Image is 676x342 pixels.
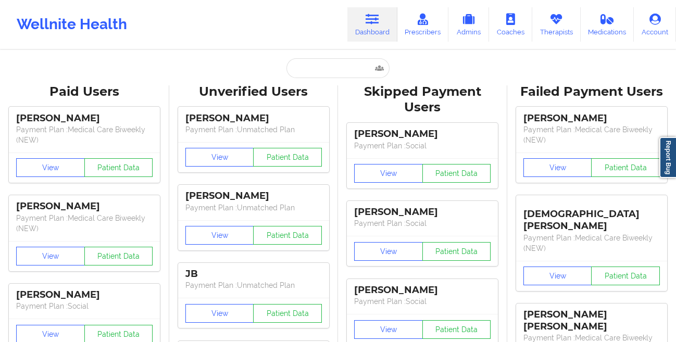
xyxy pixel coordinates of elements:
p: Payment Plan : Medical Care Biweekly (NEW) [523,233,660,254]
button: View [354,242,423,261]
div: [PERSON_NAME] [354,128,491,140]
p: Payment Plan : Social [354,218,491,229]
div: Unverified Users [177,84,331,100]
div: Failed Payment Users [515,84,669,100]
div: [DEMOGRAPHIC_DATA][PERSON_NAME] [523,200,660,232]
p: Payment Plan : Social [16,301,153,311]
button: Patient Data [422,164,491,183]
div: [PERSON_NAME] [185,190,322,202]
button: View [185,148,254,167]
button: View [185,304,254,323]
a: Medications [581,7,634,42]
button: View [354,320,423,339]
button: Patient Data [422,242,491,261]
button: Patient Data [253,226,322,245]
p: Payment Plan : Unmatched Plan [185,280,322,290]
a: Report Bug [659,137,676,178]
p: Payment Plan : Social [354,296,491,307]
a: Coaches [489,7,532,42]
button: View [523,267,592,285]
a: Therapists [532,7,581,42]
button: Patient Data [591,267,660,285]
a: Dashboard [347,7,397,42]
p: Payment Plan : Unmatched Plan [185,202,322,213]
div: JB [185,268,322,280]
button: View [523,158,592,177]
div: [PERSON_NAME] [16,200,153,212]
div: [PERSON_NAME] [16,112,153,124]
p: Payment Plan : Medical Care Biweekly (NEW) [16,213,153,234]
div: [PERSON_NAME] [185,112,322,124]
button: Patient Data [591,158,660,177]
button: Patient Data [253,304,322,323]
div: Skipped Payment Users [345,84,500,116]
div: [PERSON_NAME] [16,289,153,301]
button: Patient Data [253,148,322,167]
a: Admins [448,7,489,42]
button: Patient Data [84,158,153,177]
div: [PERSON_NAME] [354,206,491,218]
a: Prescribers [397,7,449,42]
p: Payment Plan : Social [354,141,491,151]
button: Patient Data [84,247,153,265]
button: View [16,158,85,177]
button: View [16,247,85,265]
div: Paid Users [7,84,162,100]
p: Payment Plan : Medical Care Biweekly (NEW) [523,124,660,145]
div: [PERSON_NAME] [354,284,491,296]
button: View [354,164,423,183]
div: [PERSON_NAME] [523,112,660,124]
p: Payment Plan : Medical Care Biweekly (NEW) [16,124,153,145]
a: Account [634,7,676,42]
p: Payment Plan : Unmatched Plan [185,124,322,135]
button: View [185,226,254,245]
button: Patient Data [422,320,491,339]
div: [PERSON_NAME] [PERSON_NAME] [523,309,660,333]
